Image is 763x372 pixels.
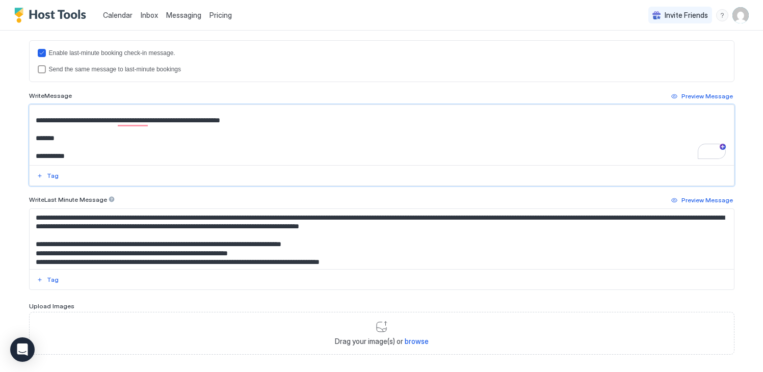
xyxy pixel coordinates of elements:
[335,337,429,346] span: Drag your image(s) or
[30,209,734,269] textarea: Input Field
[29,302,74,310] span: Upload Images
[38,49,726,57] div: lastMinuteMessageEnabled
[681,92,733,101] div: Preview Message
[670,194,734,206] button: Preview Message
[35,170,60,182] button: Tag
[716,9,728,21] div: menu
[49,66,726,73] div: Send the same message to last-minute bookings
[670,90,734,102] button: Preview Message
[103,11,133,19] span: Calendar
[665,11,708,20] span: Invite Friends
[38,65,726,73] div: lastMinuteMessageIsTheSame
[47,171,59,180] div: Tag
[47,275,59,284] div: Tag
[29,196,107,203] span: Write Last Minute Message
[732,7,749,23] div: User profile
[35,274,60,286] button: Tag
[29,92,72,99] span: Write Message
[49,49,726,57] div: Enable last-minute booking check-in message.
[30,105,734,165] textarea: To enrich screen reader interactions, please activate Accessibility in Grammarly extension settings
[14,8,91,23] a: Host Tools Logo
[10,337,35,362] div: Open Intercom Messenger
[141,11,158,19] span: Inbox
[681,196,733,205] div: Preview Message
[103,10,133,20] a: Calendar
[166,10,201,20] a: Messaging
[209,11,232,20] span: Pricing
[141,10,158,20] a: Inbox
[405,337,429,346] span: browse
[166,11,201,19] span: Messaging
